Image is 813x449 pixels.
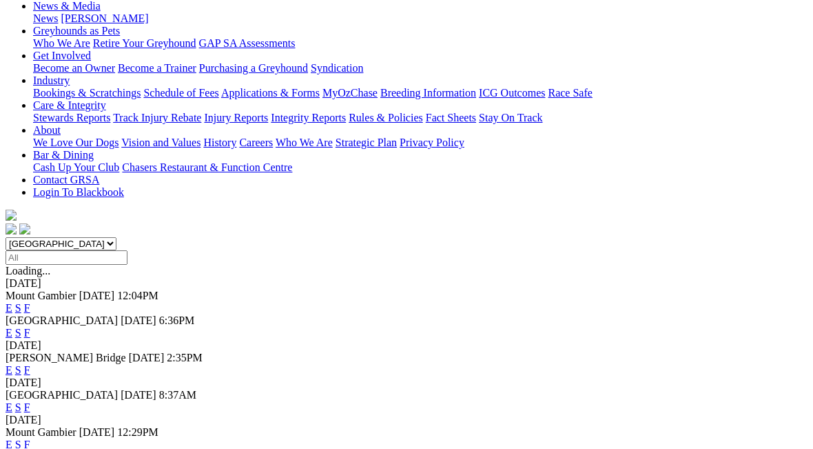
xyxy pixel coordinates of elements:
a: Stewards Reports [33,112,110,123]
div: Care & Integrity [33,112,807,124]
a: Privacy Policy [400,137,464,148]
span: [DATE] [79,290,115,301]
a: Track Injury Rebate [113,112,201,123]
a: E [6,302,12,314]
span: [GEOGRAPHIC_DATA] [6,389,118,401]
a: Become a Trainer [118,62,196,74]
a: Cash Up Your Club [33,161,119,173]
a: E [6,327,12,339]
div: Greyhounds as Pets [33,37,807,50]
div: Get Involved [33,62,807,74]
a: Race Safe [548,87,592,99]
a: Fact Sheets [426,112,476,123]
a: E [6,401,12,413]
span: 12:29PM [117,426,158,438]
a: Integrity Reports [271,112,346,123]
a: About [33,124,61,136]
div: Industry [33,87,807,99]
a: F [24,401,30,413]
a: Who We Are [33,37,90,49]
div: [DATE] [6,277,807,290]
div: About [33,137,807,149]
span: 12:04PM [117,290,158,301]
a: S [15,327,21,339]
span: [DATE] [121,315,156,326]
img: facebook.svg [6,223,17,235]
a: We Love Our Dogs [33,137,119,148]
span: Mount Gambier [6,426,76,438]
span: [DATE] [79,426,115,438]
a: Bar & Dining [33,149,94,161]
a: [PERSON_NAME] [61,12,148,24]
a: Industry [33,74,70,86]
a: Stay On Track [479,112,542,123]
div: Bar & Dining [33,161,807,174]
a: Get Involved [33,50,91,61]
a: S [15,302,21,314]
a: Rules & Policies [349,112,423,123]
span: Mount Gambier [6,290,76,301]
div: [DATE] [6,377,807,389]
a: ICG Outcomes [479,87,545,99]
div: [DATE] [6,339,807,352]
a: News [33,12,58,24]
a: Who We Are [276,137,333,148]
a: Applications & Forms [221,87,320,99]
a: Syndication [311,62,363,74]
a: Become an Owner [33,62,115,74]
span: 2:35PM [167,352,203,363]
div: News & Media [33,12,807,25]
a: F [24,364,30,376]
a: F [24,302,30,314]
a: Schedule of Fees [143,87,218,99]
a: S [15,401,21,413]
a: F [24,327,30,339]
a: Vision and Values [121,137,200,148]
a: MyOzChase [322,87,378,99]
a: GAP SA Assessments [199,37,296,49]
a: Contact GRSA [33,174,99,186]
span: 6:36PM [159,315,195,326]
span: [PERSON_NAME] Bridge [6,352,126,363]
a: Strategic Plan [336,137,397,148]
span: Loading... [6,265,50,277]
div: [DATE] [6,414,807,426]
a: Careers [239,137,273,148]
input: Select date [6,250,127,265]
a: Bookings & Scratchings [33,87,141,99]
a: Chasers Restaurant & Function Centre [122,161,292,173]
span: 8:37AM [159,389,196,401]
img: twitter.svg [19,223,30,235]
a: Greyhounds as Pets [33,25,120,37]
a: Care & Integrity [33,99,106,111]
a: Injury Reports [204,112,268,123]
a: History [203,137,236,148]
a: E [6,364,12,376]
span: [DATE] [129,352,165,363]
a: Login To Blackbook [33,186,124,198]
a: Retire Your Greyhound [93,37,196,49]
span: [DATE] [121,389,156,401]
a: Purchasing a Greyhound [199,62,308,74]
a: Breeding Information [380,87,476,99]
span: [GEOGRAPHIC_DATA] [6,315,118,326]
a: S [15,364,21,376]
img: logo-grsa-white.png [6,210,17,221]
